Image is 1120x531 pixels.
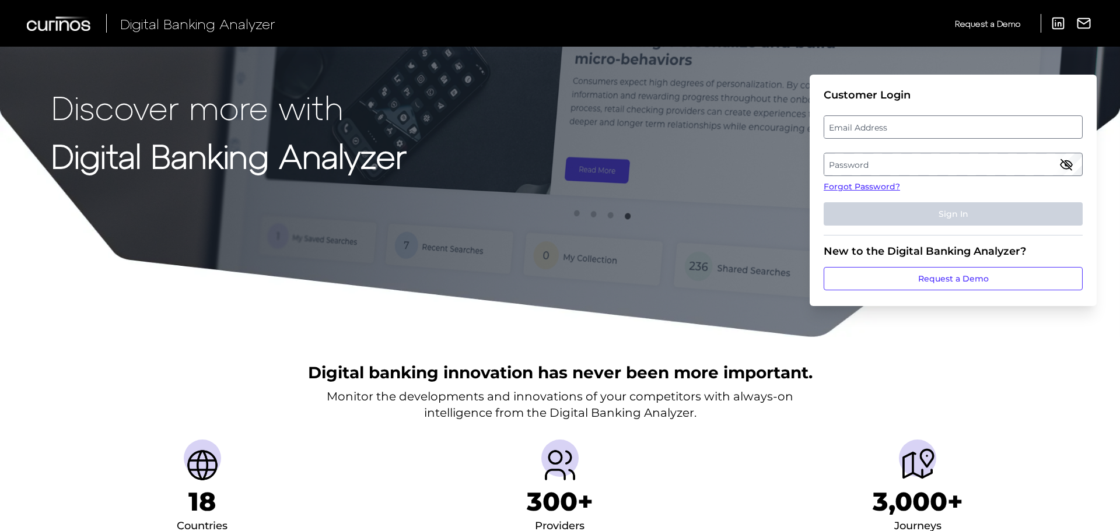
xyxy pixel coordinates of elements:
button: Sign In [824,202,1083,226]
div: Customer Login [824,89,1083,101]
a: Forgot Password? [824,181,1083,193]
span: Digital Banking Analyzer [120,15,275,32]
h1: 300+ [527,486,593,517]
label: Password [824,154,1081,175]
strong: Digital Banking Analyzer [51,136,407,175]
span: Request a Demo [955,19,1020,29]
a: Request a Demo [955,14,1020,33]
img: Providers [541,446,579,484]
img: Countries [184,446,221,484]
h2: Digital banking innovation has never been more important. [308,361,813,384]
h1: 3,000+ [873,486,963,517]
h1: 18 [188,486,216,517]
p: Monitor the developments and innovations of your competitors with always-on intelligence from the... [327,388,793,421]
p: Discover more with [51,89,407,125]
img: Journeys [899,446,936,484]
div: New to the Digital Banking Analyzer? [824,245,1083,258]
a: Request a Demo [824,267,1083,290]
img: Curinos [27,16,92,31]
label: Email Address [824,117,1081,138]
